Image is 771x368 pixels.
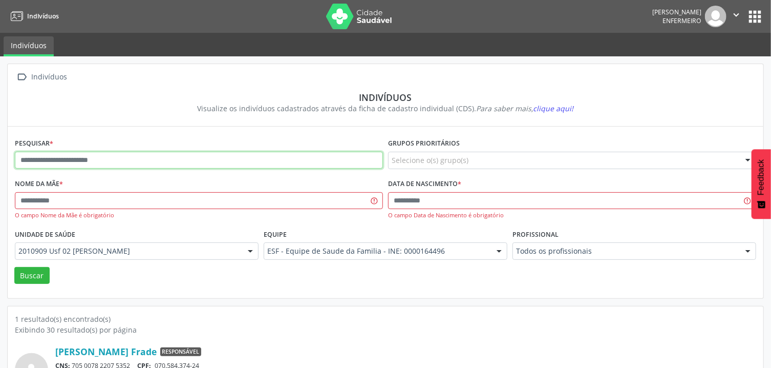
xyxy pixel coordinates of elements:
[22,103,749,114] div: Visualize os indivíduos cadastrados através da ficha de cadastro individual (CDS).
[22,92,749,103] div: Indivíduos
[55,346,157,357] a: [PERSON_NAME] Frade
[15,227,75,242] label: Unidade de saúde
[516,246,735,256] span: Todos os profissionais
[512,227,559,242] label: Profissional
[388,136,460,152] label: Grupos prioritários
[27,12,59,21] span: Indivíduos
[392,155,468,166] span: Selecione o(s) grupo(s)
[705,6,726,27] img: img
[15,176,63,192] label: Nome da mãe
[15,70,69,85] a:  Indivíduos
[746,8,764,26] button: apps
[752,149,771,219] button: Feedback - Mostrar pesquisa
[30,70,69,85] div: Indivíduos
[533,104,574,113] span: clique aqui!
[14,267,50,284] button: Buscar
[160,347,201,357] span: Responsável
[264,227,287,242] label: Equipe
[726,6,746,27] button: 
[4,36,54,56] a: Indivíduos
[662,16,701,25] span: Enfermeiro
[18,246,238,256] span: 2010909 Usf 02 [PERSON_NAME]
[731,9,742,21] i: 
[652,8,701,16] div: [PERSON_NAME]
[267,246,486,256] span: ESF - Equipe de Saude da Familia - INE: 0000164496
[15,211,383,220] div: O campo Nome da Mãe é obrigatório
[7,8,59,25] a: Indivíduos
[15,70,30,85] i: 
[388,211,756,220] div: O campo Data de Nascimento é obrigatório
[757,159,766,195] span: Feedback
[15,136,53,152] label: Pesquisar
[477,104,574,113] i: Para saber mais,
[15,324,756,335] div: Exibindo 30 resultado(s) por página
[388,176,461,192] label: Data de nascimento
[15,314,756,324] div: 1 resultado(s) encontrado(s)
